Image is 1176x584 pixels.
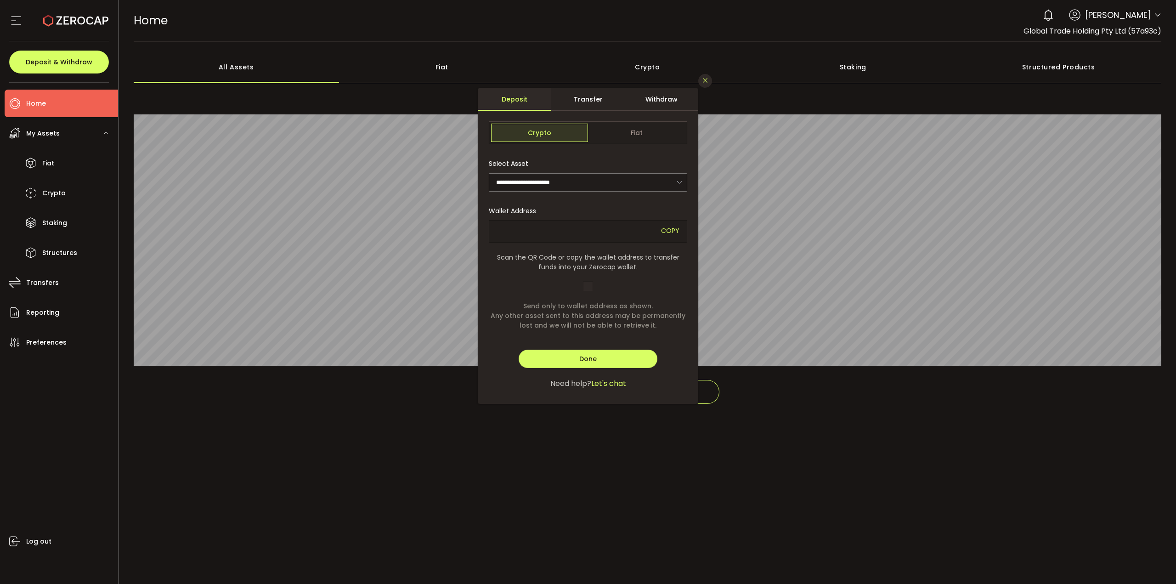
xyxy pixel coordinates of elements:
div: dialog [478,88,698,404]
span: Any other asset sent to this address may be permanently lost and we will not be able to retrieve it. [489,311,687,330]
span: Done [579,354,597,363]
span: Need help? [550,378,591,389]
span: Scan the QR Code or copy the wallet address to transfer funds into your Zerocap wallet. [489,253,687,272]
span: Crypto [491,124,588,142]
div: 聊天小组件 [1069,485,1176,584]
button: Done [519,350,657,368]
span: Let's chat [591,378,626,389]
div: Transfer [551,88,625,111]
span: Fiat [588,124,685,142]
div: Withdraw [625,88,698,111]
iframe: Chat Widget [1069,485,1176,584]
label: Select Asset [489,159,534,168]
button: Close [698,74,712,88]
label: Wallet Address [489,206,542,215]
span: COPY [661,226,679,237]
span: Send only to wallet address as shown. [489,301,687,311]
div: Deposit [478,88,551,111]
